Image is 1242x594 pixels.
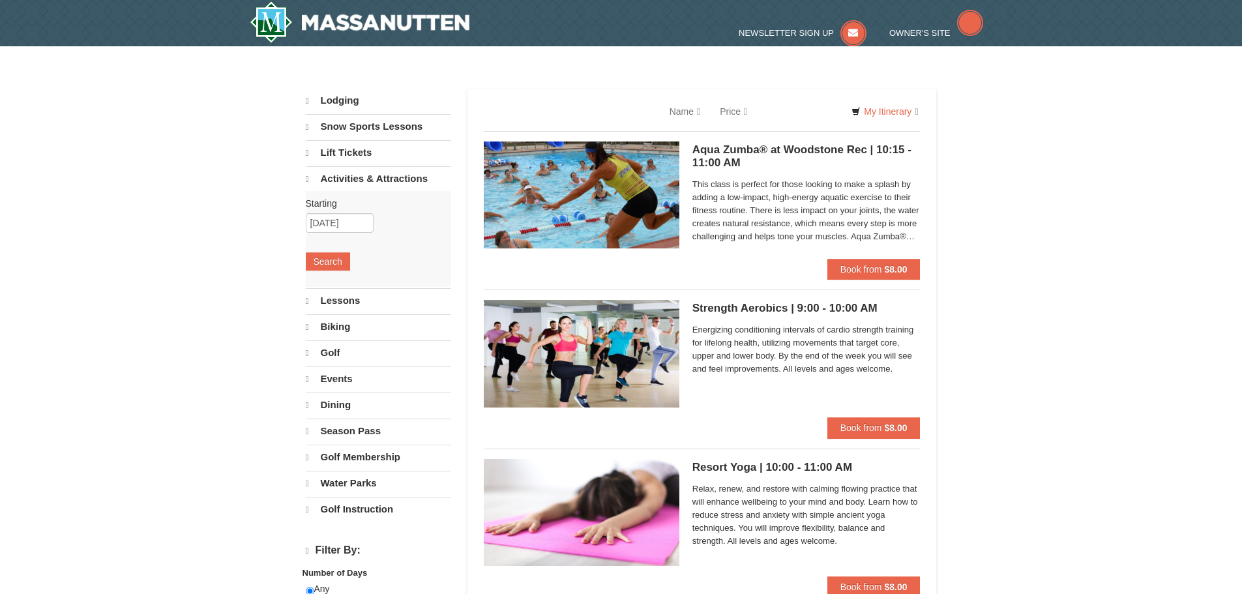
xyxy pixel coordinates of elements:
a: Golf Membership [306,445,451,469]
span: Book from [840,264,882,275]
span: Energizing conditioning intervals of cardio strength training for lifelong health, utilizing move... [692,323,921,376]
span: Newsletter Sign Up [739,28,834,38]
img: Massanutten Resort Logo [250,1,470,43]
a: Massanutten Resort [250,1,470,43]
img: 6619873-740-369cfc48.jpeg [484,459,679,566]
h4: Filter By: [306,544,451,557]
button: Search [306,252,350,271]
span: Relax, renew, and restore with calming flowing practice that will enhance wellbeing to your mind ... [692,483,921,548]
span: Book from [840,582,882,592]
img: 6619873-163-638d4898.jpg [484,141,679,248]
span: Owner's Site [889,28,951,38]
a: Owner's Site [889,28,983,38]
a: Events [306,366,451,391]
a: Newsletter Sign Up [739,28,866,38]
button: Book from $8.00 [827,259,921,280]
span: Book from [840,423,882,433]
strong: $8.00 [884,582,907,592]
a: Season Pass [306,419,451,443]
a: Snow Sports Lessons [306,114,451,139]
a: Activities & Attractions [306,166,451,191]
a: Price [710,98,757,125]
button: Book from $8.00 [827,417,921,438]
a: Dining [306,393,451,417]
a: Water Parks [306,471,451,496]
span: This class is perfect for those looking to make a splash by adding a low-impact, high-energy aqua... [692,178,921,243]
h5: Resort Yoga | 10:00 - 11:00 AM [692,461,921,474]
h5: Aqua Zumba® at Woodstone Rec | 10:15 - 11:00 AM [692,143,921,170]
strong: Number of Days [303,568,368,578]
a: Biking [306,314,451,339]
label: Starting [306,197,441,210]
a: Golf Instruction [306,497,451,522]
strong: $8.00 [884,264,907,275]
h5: Strength Aerobics | 9:00 - 10:00 AM [692,302,921,315]
a: Lodging [306,89,451,113]
a: Name [660,98,710,125]
a: Golf [306,340,451,365]
img: 6619873-743-43c5cba0.jpeg [484,300,679,407]
a: My Itinerary [843,102,926,121]
a: Lift Tickets [306,140,451,165]
a: Lessons [306,288,451,313]
strong: $8.00 [884,423,907,433]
